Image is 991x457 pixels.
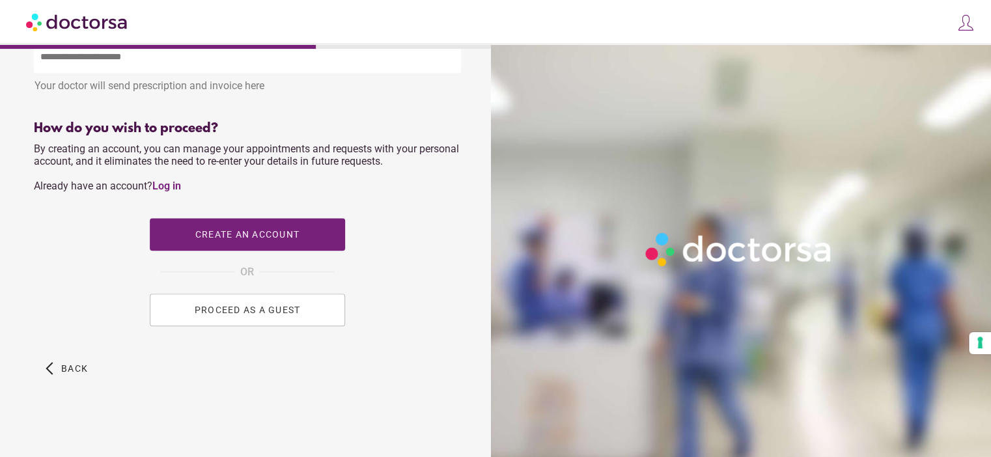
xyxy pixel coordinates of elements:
button: PROCEED AS A GUEST [150,294,345,326]
div: Your doctor will send prescription and invoice here [34,73,461,92]
button: arrow_back_ios Back [40,352,93,385]
img: icons8-customer-100.png [956,14,975,32]
span: OR [240,264,254,281]
span: By creating an account, you can manage your appointments and requests with your personal account,... [34,143,459,192]
img: Logo-Doctorsa-trans-White-partial-flat.png [640,227,838,271]
button: Your consent preferences for tracking technologies [969,332,991,354]
span: PROCEED AS A GUEST [194,305,300,315]
span: Back [61,363,88,374]
div: How do you wish to proceed? [34,121,461,136]
img: Doctorsa.com [26,7,129,36]
a: Log in [152,180,181,192]
span: Create an account [195,229,299,240]
button: Create an account [150,218,345,251]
